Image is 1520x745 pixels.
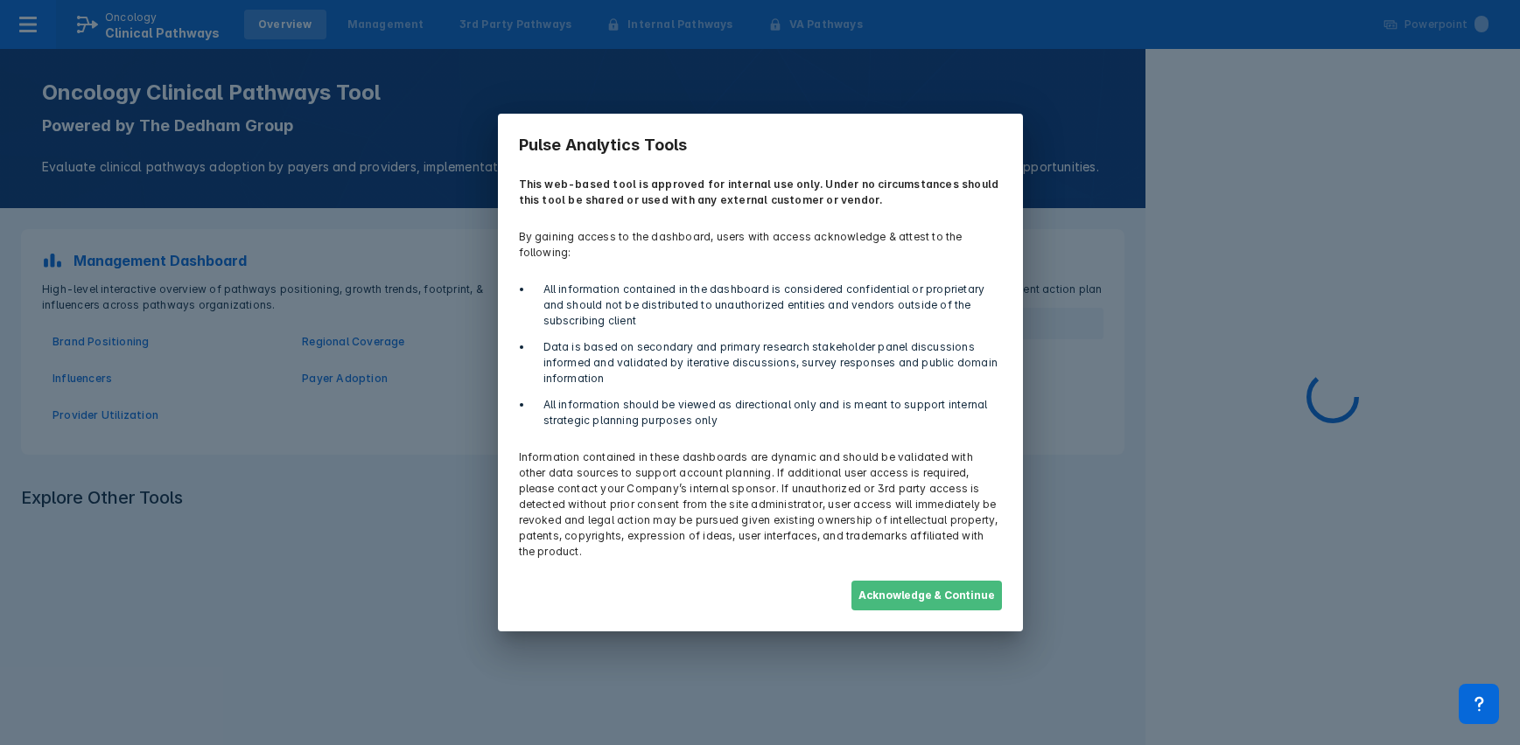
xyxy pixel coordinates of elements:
button: Acknowledge & Continue [851,581,1002,610]
li: All information contained in the dashboard is considered confidential or proprietary and should n... [533,282,1002,329]
p: By gaining access to the dashboard, users with access acknowledge & attest to the following: [508,219,1012,271]
li: All information should be viewed as directional only and is meant to support internal strategic p... [533,397,1002,428]
p: Information contained in these dashboards are dynamic and should be validated with other data sou... [508,439,1012,570]
li: Data is based on secondary and primary research stakeholder panel discussions informed and valida... [533,339,1002,386]
div: Contact Support [1459,684,1499,724]
h3: Pulse Analytics Tools [508,124,1012,166]
p: This web-based tool is approved for internal use only. Under no circumstances should this tool be... [508,166,1012,219]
